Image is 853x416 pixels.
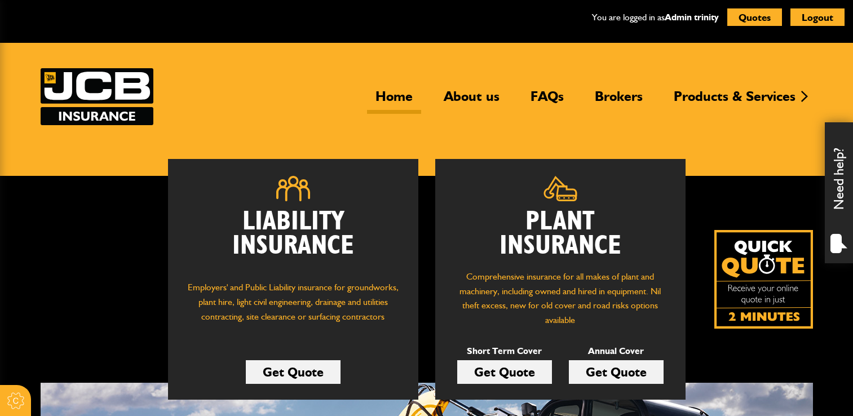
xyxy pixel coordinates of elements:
a: FAQs [522,88,572,114]
p: You are logged in as [592,10,719,25]
button: Logout [790,8,845,26]
p: Annual Cover [569,344,664,359]
p: Short Term Cover [457,344,552,359]
a: Products & Services [665,88,804,114]
a: Brokers [586,88,651,114]
a: Get Quote [569,360,664,384]
p: Employers' and Public Liability insurance for groundworks, plant hire, light civil engineering, d... [185,280,401,334]
img: JCB Insurance Services logo [41,68,153,125]
a: Home [367,88,421,114]
h2: Liability Insurance [185,210,401,269]
a: Get your insurance quote isn just 2-minutes [714,230,813,329]
a: JCB Insurance Services [41,68,153,125]
a: Admin trinity [665,12,719,23]
h2: Plant Insurance [452,210,669,258]
a: Get Quote [246,360,341,384]
a: About us [435,88,508,114]
a: Get Quote [457,360,552,384]
button: Quotes [727,8,782,26]
div: Need help? [825,122,853,263]
p: Comprehensive insurance for all makes of plant and machinery, including owned and hired in equipm... [452,269,669,327]
img: Quick Quote [714,230,813,329]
